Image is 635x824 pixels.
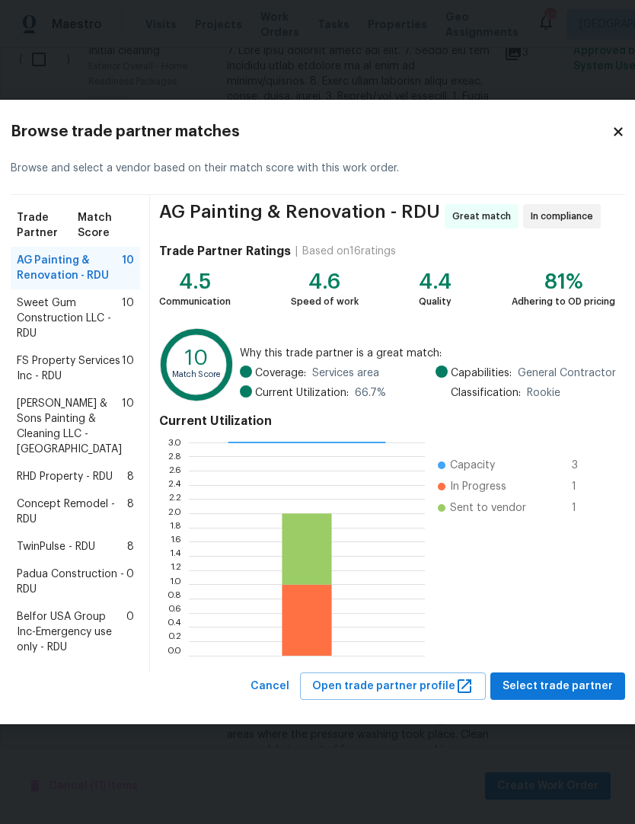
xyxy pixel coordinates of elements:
button: Cancel [244,672,295,701]
span: 66.7 % [355,385,386,401]
span: AG Painting & Renovation - RDU [159,204,440,228]
span: AG Painting & Renovation - RDU [17,253,122,283]
span: Select trade partner [503,677,613,696]
span: 10 [122,396,134,457]
span: Belfor USA Group Inc-Emergency use only - RDU [17,609,126,655]
span: Great match [452,209,517,224]
div: Based on 16 ratings [302,244,396,259]
span: Sweet Gum Construction LLC - RDU [17,295,122,341]
span: [PERSON_NAME] & Sons Painting & Cleaning LLC - [GEOGRAPHIC_DATA] [17,396,122,457]
span: Concept Remodel - RDU [17,497,127,527]
button: Select trade partner [490,672,625,701]
button: Open trade partner profile [300,672,486,701]
span: Padua Construction - RDU [17,567,126,597]
text: 1.0 [169,580,181,589]
text: 2.6 [168,466,181,475]
div: 4.4 [419,274,452,289]
div: Communication [159,294,231,309]
h4: Trade Partner Ratings [159,244,291,259]
span: 1 [572,500,596,516]
span: General Contractor [518,366,616,381]
text: 3.0 [168,437,181,446]
div: Quality [419,294,452,309]
span: Sent to vendor [450,500,526,516]
div: 4.5 [159,274,231,289]
div: Adhering to OD pricing [512,294,615,309]
text: 2.8 [168,452,181,461]
text: 0.8 [167,594,181,603]
span: 8 [127,497,134,527]
span: Classification: [451,385,521,401]
text: 2.2 [168,494,181,503]
div: 81% [512,274,615,289]
text: 0.4 [167,622,181,631]
text: 1.8 [169,522,181,532]
span: Rookie [527,385,560,401]
span: 10 [122,253,134,283]
span: 0 [126,609,134,655]
text: 1.4 [169,551,181,561]
span: Trade Partner [17,210,78,241]
span: Capacity [450,458,495,473]
text: 1.6 [170,537,181,546]
div: 4.6 [291,274,359,289]
span: FS Property Services Inc - RDU [17,353,122,384]
text: 0.2 [168,637,181,646]
span: TwinPulse - RDU [17,539,95,554]
h2: Browse trade partner matches [11,124,611,139]
span: Open trade partner profile [312,677,474,696]
span: 10 [122,353,134,384]
div: | [291,244,302,259]
span: Why this trade partner is a great match: [240,346,615,361]
span: RHD Property - RDU [17,469,113,484]
text: Match Score [171,371,221,379]
span: Current Utilization: [255,385,349,401]
span: 3 [572,458,596,473]
span: 1 [572,479,596,494]
span: 0 [126,567,134,597]
span: In compliance [531,209,599,224]
text: 10 [185,348,208,369]
h4: Current Utilization [159,414,616,429]
text: 0.0 [167,650,181,660]
span: In Progress [450,479,506,494]
text: 0.6 [168,608,181,617]
span: Match Score [78,210,133,241]
span: Capabilities: [451,366,512,381]
span: Cancel [250,677,289,696]
span: 10 [122,295,134,341]
div: Speed of work [291,294,359,309]
div: Browse and select a vendor based on their match score with this work order. [11,142,625,195]
span: Coverage: [255,366,306,381]
text: 2.0 [168,509,181,518]
span: Services area [312,366,379,381]
span: 8 [127,469,134,484]
text: 1.2 [170,565,181,574]
span: 8 [127,539,134,554]
text: 2.4 [168,480,181,489]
